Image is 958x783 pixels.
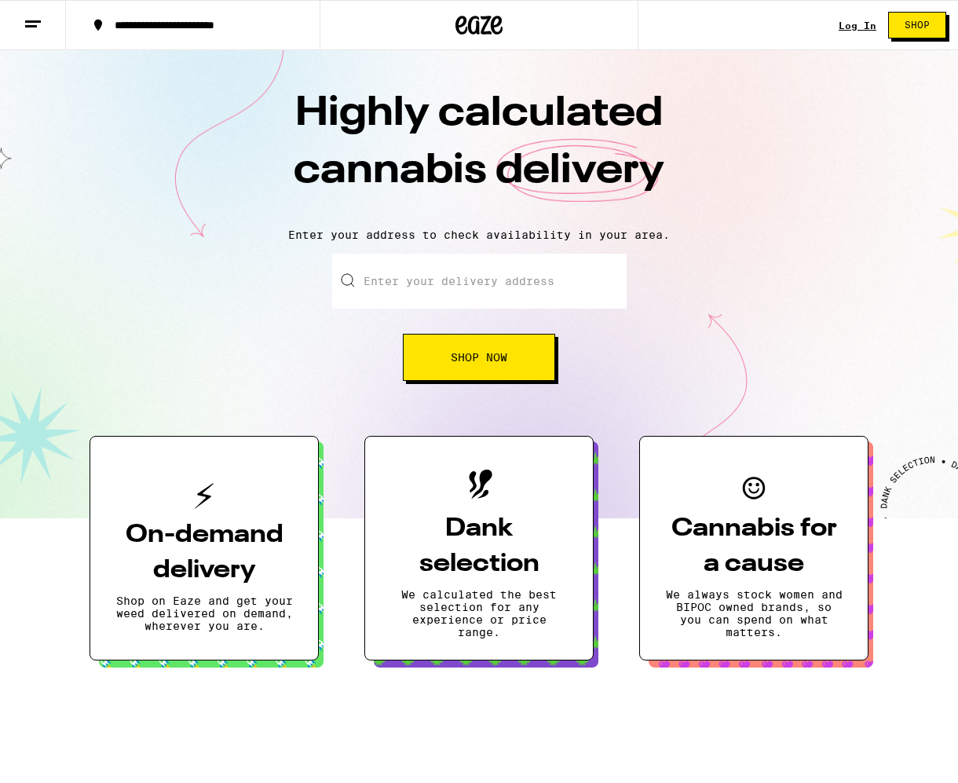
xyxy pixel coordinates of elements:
p: Shop on Eaze and get your weed delivered on demand, wherever you are. [115,595,293,632]
a: Log In [839,20,876,31]
a: Shop [876,12,958,38]
h1: Highly calculated cannabis delivery [204,86,754,216]
p: We always stock women and BIPOC owned brands, so you can spend on what matters. [665,588,843,638]
span: Shop [905,20,930,30]
input: Enter your delivery address [332,254,627,309]
h3: On-demand delivery [115,518,293,588]
p: We calculated the best selection for any experience or price range. [390,588,568,638]
h3: Dank selection [390,511,568,582]
button: On-demand deliveryShop on Eaze and get your weed delivered on demand, wherever you are. [90,436,319,660]
p: Enter your address to check availability in your area. [16,229,942,241]
button: Shop [888,12,946,38]
h3: Cannabis for a cause [665,511,843,582]
button: Cannabis for a causeWe always stock women and BIPOC owned brands, so you can spend on what matters. [639,436,868,660]
button: Shop Now [403,334,555,381]
span: Shop Now [451,352,507,363]
button: Dank selectionWe calculated the best selection for any experience or price range. [364,436,594,660]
